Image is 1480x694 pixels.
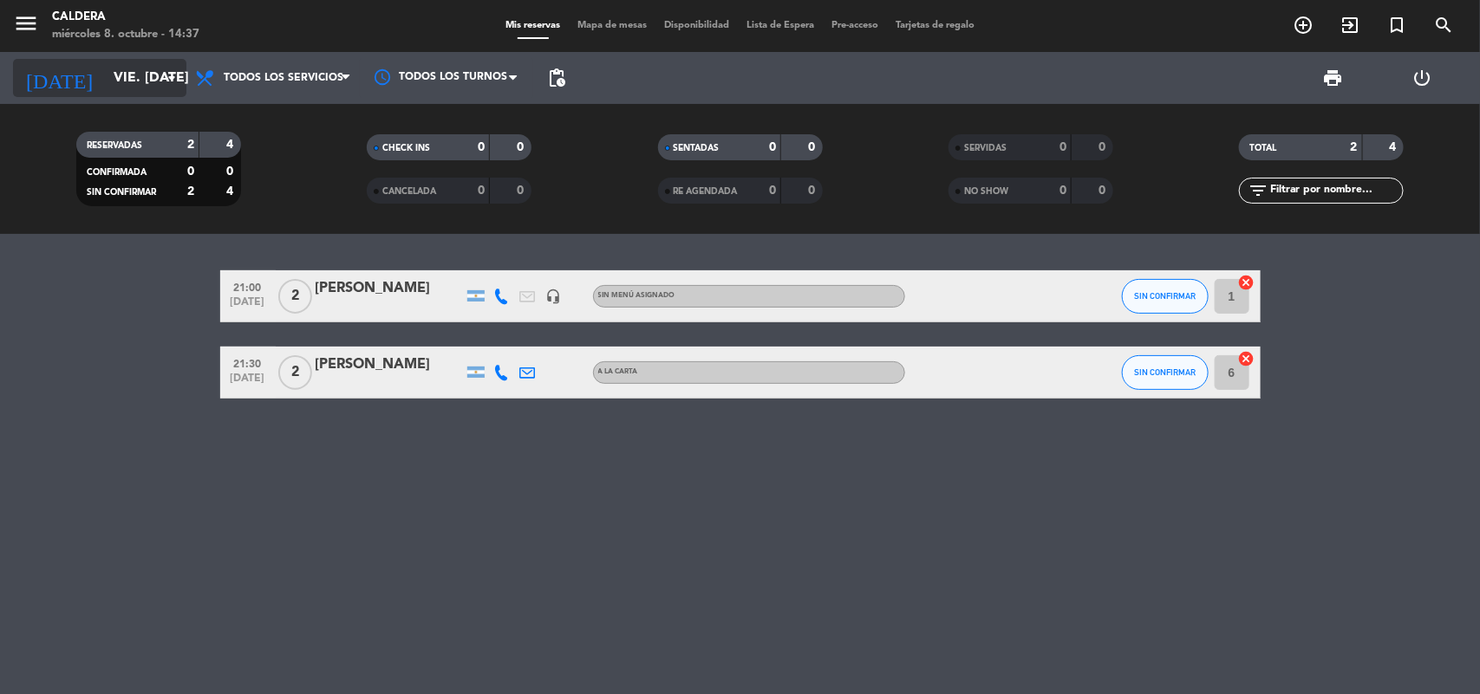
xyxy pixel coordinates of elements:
[382,187,436,196] span: CANCELADA
[87,168,147,177] span: CONFIRMADA
[1378,52,1467,104] div: LOG OUT
[497,21,569,30] span: Mis reservas
[13,10,39,42] button: menu
[224,72,343,84] span: Todos los servicios
[1340,15,1360,36] i: exit_to_app
[1059,141,1066,153] strong: 0
[13,59,105,97] i: [DATE]
[187,185,194,198] strong: 2
[226,373,270,392] span: [DATE]
[226,276,270,296] span: 21:00
[1293,15,1314,36] i: add_circle_outline
[1323,68,1344,88] span: print
[316,277,463,300] div: [PERSON_NAME]
[226,296,270,316] span: [DATE]
[769,185,776,197] strong: 0
[1134,291,1196,301] span: SIN CONFIRMAR
[1433,15,1454,36] i: search
[546,289,562,304] i: headset_mic
[226,185,237,198] strong: 4
[964,144,1007,152] span: SERVIDAS
[769,141,776,153] strong: 0
[887,21,983,30] span: Tarjetas de regalo
[52,26,199,43] div: miércoles 8. octubre - 14:37
[1386,15,1407,36] i: turned_in_not
[1099,185,1109,197] strong: 0
[478,141,485,153] strong: 0
[738,21,823,30] span: Lista de Espera
[1134,367,1196,377] span: SIN CONFIRMAR
[316,353,463,376] div: [PERSON_NAME]
[598,292,675,299] span: Sin menú asignado
[278,355,312,390] span: 2
[226,353,270,373] span: 21:30
[808,185,818,197] strong: 0
[1249,144,1276,152] span: TOTAL
[546,68,567,88] span: pending_actions
[808,141,818,153] strong: 0
[1412,68,1433,88] i: power_settings_new
[187,139,194,151] strong: 2
[52,9,199,26] div: Caldera
[518,141,528,153] strong: 0
[518,185,528,197] strong: 0
[187,165,194,178] strong: 0
[1238,274,1255,291] i: cancel
[1390,141,1400,153] strong: 4
[655,21,738,30] span: Disponibilidad
[598,368,638,375] span: A LA CARTA
[1122,279,1209,314] button: SIN CONFIRMAR
[278,279,312,314] span: 2
[226,165,237,178] strong: 0
[13,10,39,36] i: menu
[823,21,887,30] span: Pre-acceso
[1099,141,1109,153] strong: 0
[382,144,430,152] span: CHECK INS
[569,21,655,30] span: Mapa de mesas
[1122,355,1209,390] button: SIN CONFIRMAR
[1248,180,1268,201] i: filter_list
[478,185,485,197] strong: 0
[1268,181,1403,200] input: Filtrar por nombre...
[87,141,142,150] span: RESERVADAS
[161,68,182,88] i: arrow_drop_down
[964,187,1008,196] span: NO SHOW
[1351,141,1358,153] strong: 2
[87,188,156,197] span: SIN CONFIRMAR
[1238,350,1255,367] i: cancel
[1059,185,1066,197] strong: 0
[674,187,738,196] span: RE AGENDADA
[674,144,720,152] span: SENTADAS
[226,139,237,151] strong: 4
